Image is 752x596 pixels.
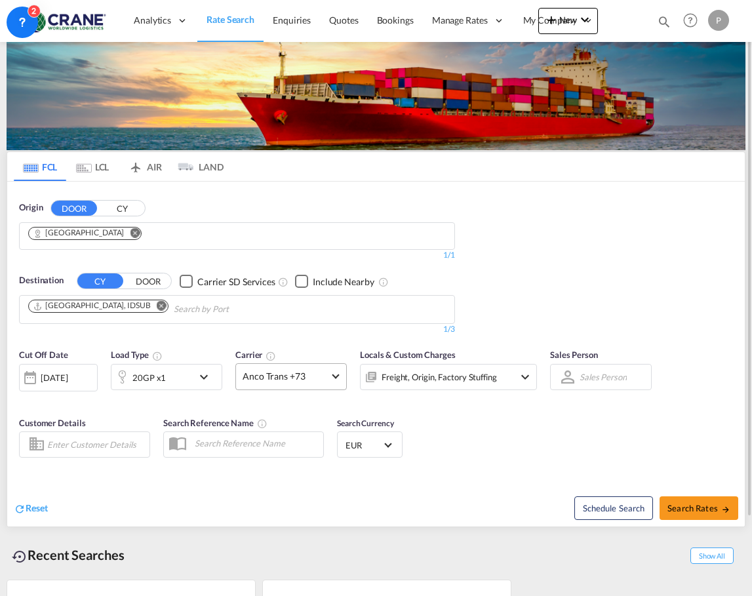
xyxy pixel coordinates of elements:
span: Manage Rates [432,14,488,27]
button: Search Ratesicon-arrow-right [660,496,738,520]
span: My Company [523,14,577,27]
span: Enquiries [273,14,311,26]
md-icon: Unchecked: Search for CY (Container Yard) services for all selected carriers.Checked : Search for... [278,277,288,287]
md-icon: icon-magnify [657,14,671,29]
button: DOOR [51,201,97,216]
span: Show All [690,547,734,564]
md-icon: icon-airplane [128,159,144,169]
span: Cut Off Date [19,349,68,360]
div: Mantova [33,228,124,239]
md-pagination-wrapper: Use the left and right arrow keys to navigate between tabs [14,152,224,181]
span: Analytics [134,14,171,27]
div: Surabaya, IDSUB [33,300,151,311]
span: Quotes [329,14,358,26]
md-select: Select Currency: € EUREuro [344,435,395,454]
img: 374de710c13411efa3da03fd754f1635.jpg [20,6,108,35]
img: LCL+%26+FCL+BACKGROUND.png [7,42,745,150]
span: Search Rates [667,503,730,513]
md-checkbox: Checkbox No Ink [295,274,374,288]
md-tab-item: LCL [66,152,119,181]
md-icon: icon-chevron-down [517,369,533,385]
span: Carrier [235,349,276,360]
div: Include Nearby [313,275,374,288]
div: icon-refreshReset [14,502,48,516]
md-tab-item: LAND [171,152,224,181]
div: Recent Searches [7,540,130,570]
div: P [708,10,729,31]
md-icon: icon-backup-restore [12,549,28,565]
div: 20GP x1 [132,368,166,387]
div: icon-magnify [657,14,671,34]
input: Enter Customer Details [47,435,146,454]
div: 20GP x1icon-chevron-down [111,364,222,390]
span: Load Type [111,349,163,360]
md-icon: Your search will be saved by the below given name [257,418,267,429]
button: Note: By default Schedule search will only considerorigin ports, destination ports and cut off da... [574,496,653,520]
span: Bookings [377,14,414,26]
md-tab-item: FCL [14,152,66,181]
div: Press delete to remove this chip. [33,228,127,239]
div: [DATE] [19,364,98,391]
span: Sales Person [550,349,598,360]
md-select: Sales Person [578,367,628,386]
md-chips-wrap: Chips container. Use arrow keys to select chips. [26,223,152,246]
span: Origin [19,201,43,214]
div: 1/1 [19,250,455,261]
span: Help [679,9,702,31]
md-icon: icon-information-outline [152,351,163,361]
md-icon: The selected Trucker/Carrierwill be displayed in the rate results If the rates are from another f... [266,351,276,361]
md-checkbox: Checkbox No Ink [180,274,275,288]
span: Destination [19,274,64,287]
md-icon: Unchecked: Ignores neighbouring ports when fetching rates.Checked : Includes neighbouring ports w... [378,277,389,287]
div: [DATE] [41,372,68,384]
md-tab-item: AIR [119,152,171,181]
button: Remove [121,228,141,241]
span: Rate Search [207,14,254,25]
md-icon: icon-refresh [14,503,26,515]
md-datepicker: Select [19,389,29,407]
span: Anco Trans +73 [243,370,328,383]
input: Chips input. [174,299,298,320]
div: Freight Origin Factory Stuffing [382,368,497,386]
button: Remove [148,300,168,313]
md-icon: icon-arrow-right [721,505,730,514]
span: Locals & Custom Charges [360,349,456,360]
div: Help [679,9,708,33]
span: Search Reference Name [163,418,267,428]
div: Carrier SD Services [197,275,275,288]
button: CY [99,201,145,216]
md-icon: icon-chevron-down [196,369,218,385]
div: OriginDOOR CY Chips container. Use arrow keys to select chips.1/1Destination CY DOORCheckbox No I... [7,182,745,526]
input: Search Reference Name [188,433,323,453]
div: 1/3 [19,324,455,335]
span: Customer Details [19,418,85,428]
span: Reset [26,502,48,513]
span: EUR [346,439,382,451]
button: DOOR [125,274,171,289]
div: Freight Origin Factory Stuffingicon-chevron-down [360,364,537,390]
md-chips-wrap: Chips container. Use arrow keys to select chips. [26,296,304,320]
div: Press delete to remove this chip. [33,300,153,311]
button: CY [77,273,123,288]
span: Search Currency [337,418,394,428]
